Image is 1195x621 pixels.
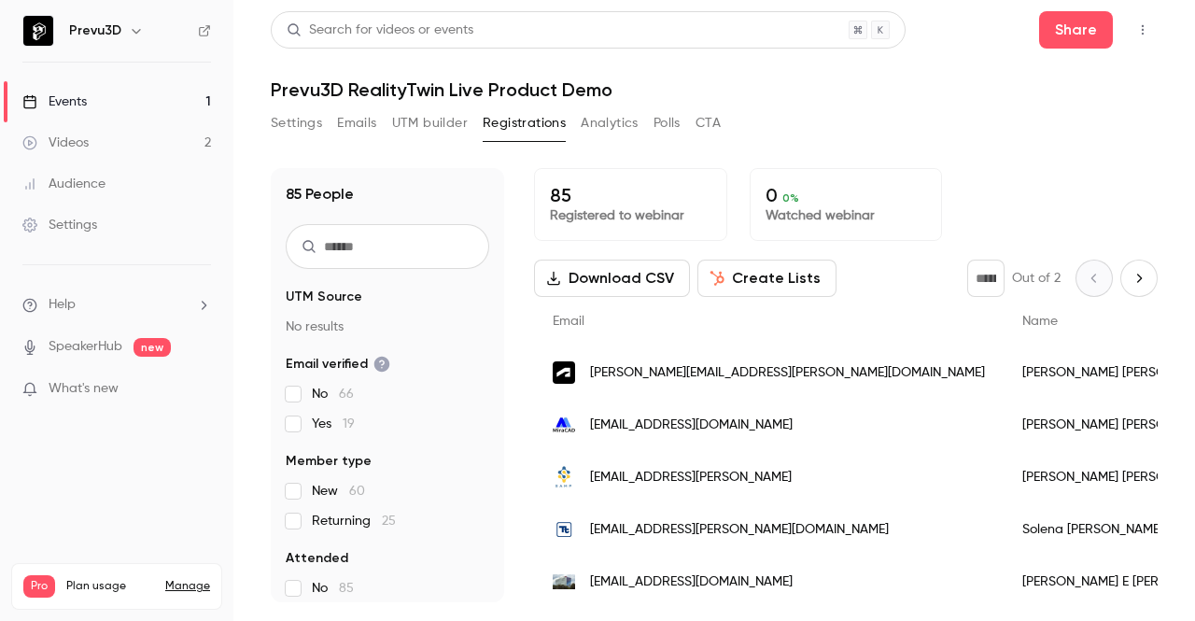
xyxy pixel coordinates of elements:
span: What's new [49,379,119,399]
button: Polls [654,108,681,138]
span: Email [553,315,584,328]
div: Settings [22,216,97,234]
p: Out of 2 [1012,269,1061,288]
div: Search for videos or events [287,21,473,40]
img: tetratech.com [553,518,575,541]
p: Registered to webinar [550,206,711,225]
button: Registrations [483,108,566,138]
span: Attended [286,549,348,568]
button: Settings [271,108,322,138]
span: Plan usage [66,579,154,594]
span: Member type [286,452,372,471]
a: SpeakerHub [49,337,122,357]
p: No results [286,318,489,336]
span: No [312,579,354,598]
img: Prevu3D [23,16,53,46]
span: Email verified [286,355,390,374]
span: 25 [382,515,396,528]
div: Events [22,92,87,111]
img: mmm.com [553,574,575,588]
span: [EMAIL_ADDRESS][DOMAIN_NAME] [590,416,793,435]
a: Manage [165,579,210,594]
span: [PERSON_NAME][EMAIL_ADDRESS][PERSON_NAME][DOMAIN_NAME] [590,363,985,383]
span: No [312,385,354,403]
button: Analytics [581,108,639,138]
li: help-dropdown-opener [22,295,211,315]
button: CTA [696,108,721,138]
span: new [134,338,171,357]
span: Help [49,295,76,315]
p: Watched webinar [766,206,927,225]
span: 19 [343,417,355,430]
img: miracad.com [553,414,575,436]
h6: Prevu3D [69,21,121,40]
span: Returning [312,512,396,530]
button: Download CSV [534,260,690,297]
img: autodesk.com [553,361,575,384]
button: UTM builder [392,108,468,138]
span: 85 [339,582,354,595]
span: [EMAIL_ADDRESS][DOMAIN_NAME] [590,572,793,592]
span: UTM Source [286,288,362,306]
button: Share [1039,11,1113,49]
span: Pro [23,575,55,598]
div: Audience [22,175,105,193]
img: samp.ai [553,466,575,488]
p: 0 [766,184,927,206]
button: Create Lists [697,260,836,297]
span: 0 % [782,191,799,205]
span: 60 [349,485,365,498]
span: 66 [339,388,354,401]
h1: 85 People [286,183,354,205]
span: [EMAIL_ADDRESS][PERSON_NAME] [590,468,792,487]
span: [EMAIL_ADDRESS][PERSON_NAME][DOMAIN_NAME] [590,520,889,540]
span: Yes [312,415,355,433]
button: Emails [337,108,376,138]
span: Name [1022,315,1058,328]
h1: Prevu3D RealityTwin Live Product Demo [271,78,1158,101]
iframe: Noticeable Trigger [189,381,211,398]
div: Videos [22,134,89,152]
button: Next page [1120,260,1158,297]
p: 85 [550,184,711,206]
span: New [312,482,365,501]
